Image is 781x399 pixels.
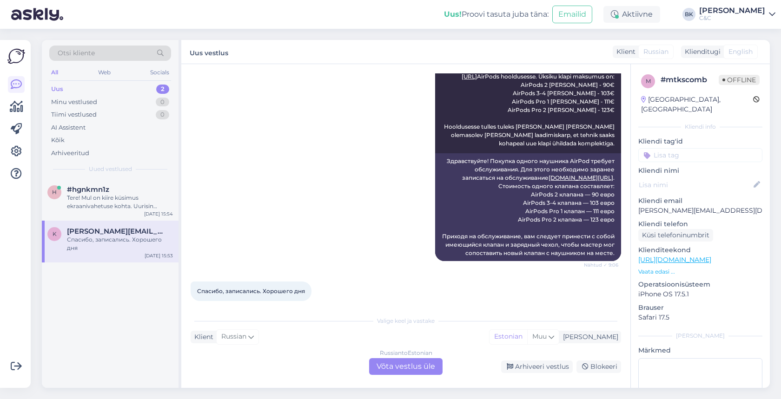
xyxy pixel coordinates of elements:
[638,268,762,276] p: Vaata edasi ...
[638,148,762,162] input: Lisa tag
[51,149,89,158] div: Arhiveeritud
[699,7,775,22] a: [PERSON_NAME]C&C
[719,75,760,85] span: Offline
[369,358,443,375] div: Võta vestlus üle
[67,194,173,210] div: Tere! Mul on kiire küsimus ekraanivahetuse kohta. Uurisin [DEMOGRAPHIC_DATA] [PERSON_NAME] mõtlem...
[638,229,713,242] div: Küsi telefoninumbrit
[728,47,753,57] span: English
[51,110,97,119] div: Tiimi vestlused
[532,332,547,340] span: Muu
[156,85,169,94] div: 2
[490,330,527,344] div: Estonian
[148,66,171,78] div: Socials
[583,262,618,268] span: Nähtud ✓ 9:06
[58,48,95,58] span: Otsi kliente
[444,9,549,20] div: Proovi tasuta juba täna:
[53,230,57,237] span: k
[682,8,695,21] div: BK
[51,98,97,107] div: Minu vestlused
[639,180,752,190] input: Lisa nimi
[603,6,660,23] div: Aktiivne
[191,317,621,325] div: Valige keel ja vastake
[638,289,762,299] p: iPhone OS 17.5.1
[190,46,228,58] label: Uus vestlus
[144,210,173,217] div: [DATE] 15:54
[638,303,762,313] p: Brauser
[638,280,762,289] p: Operatsioonisüsteem
[638,123,762,131] div: Kliendi info
[638,245,762,255] p: Klienditeekond
[51,136,65,145] div: Kõik
[638,255,711,264] a: [URL][DOMAIN_NAME]
[52,189,57,196] span: h
[191,332,213,342] div: Klient
[89,165,132,173] span: Uued vestlused
[67,185,109,194] span: #hgnkmn1z
[576,360,621,373] div: Blokeeri
[156,98,169,107] div: 0
[51,123,86,132] div: AI Assistent
[559,332,618,342] div: [PERSON_NAME]
[197,288,305,294] span: Спасибо, записались. Хорошего дня
[681,47,721,57] div: Klienditugi
[643,47,668,57] span: Russian
[646,78,651,85] span: m
[638,346,762,355] p: Märkmed
[613,47,635,57] div: Klient
[7,47,25,65] img: Askly Logo
[638,196,762,206] p: Kliendi email
[699,14,765,22] div: C&C
[699,7,765,14] div: [PERSON_NAME]
[661,74,719,85] div: # mtkscomb
[193,301,228,308] span: 15:53
[221,332,246,342] span: Russian
[552,6,592,23] button: Emailid
[96,66,113,78] div: Web
[501,360,573,373] div: Arhiveeri vestlus
[638,219,762,229] p: Kliendi telefon
[444,56,616,147] span: Tere! Üksiku AirPod'i ostmine [PERSON_NAME] hoolduse. Selleks tuleks Teil eelnevalt aeg broneerid...
[67,235,173,252] div: Спасибо, записались. Хорошего дня
[641,95,753,114] div: [GEOGRAPHIC_DATA], [GEOGRAPHIC_DATA]
[444,10,462,19] b: Uus!
[51,85,63,94] div: Uus
[67,227,164,235] span: kris.vekselberg@gmail.com
[156,110,169,119] div: 0
[549,174,613,181] a: [DOMAIN_NAME][URL]
[638,332,762,340] div: [PERSON_NAME]
[49,66,60,78] div: All
[638,313,762,322] p: Safari 17.5
[435,153,621,261] div: Здравствуйте! Покупка одного наушника AirPod требует обслуживания. Для этого необходимо заранее з...
[638,137,762,146] p: Kliendi tag'id
[145,252,173,259] div: [DATE] 15:53
[380,349,432,357] div: Russian to Estonian
[638,166,762,176] p: Kliendi nimi
[638,206,762,216] p: [PERSON_NAME][EMAIL_ADDRESS][DOMAIN_NAME]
